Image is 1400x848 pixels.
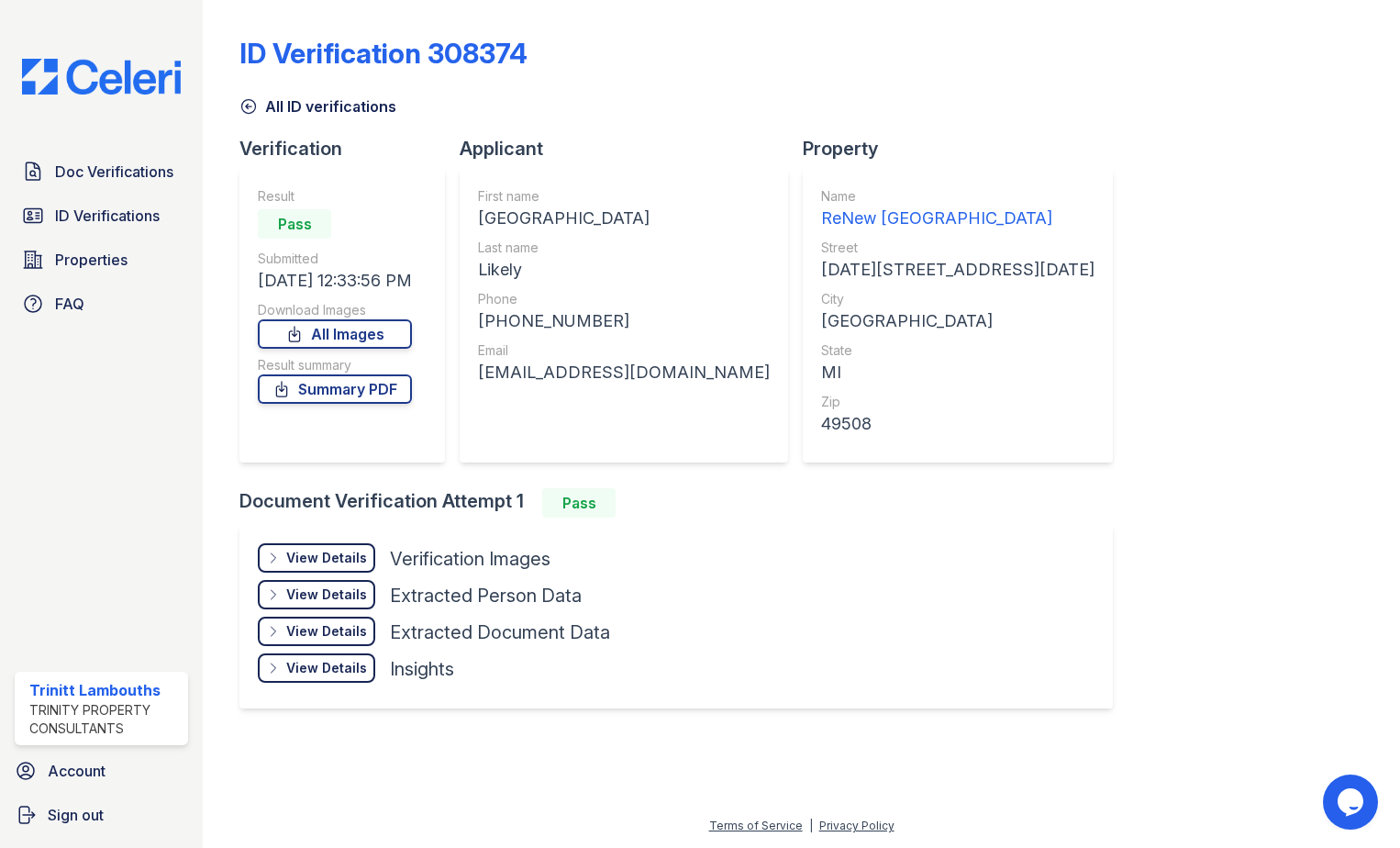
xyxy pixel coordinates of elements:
div: Result [258,187,412,206]
div: Submitted [258,250,412,268]
div: [DATE][STREET_ADDRESS][DATE] [821,257,1094,283]
div: Pass [542,488,616,518]
img: CE_Logo_Blue-a8612792a0a2168367f1c8372b55b34899dd931a85d93a1a3d3e32e68fde9ad4.png [7,59,195,95]
span: Properties [55,249,128,271]
div: City [821,290,1094,308]
div: Verification Images [390,546,550,572]
div: Email [478,341,770,360]
div: Zip [821,393,1094,411]
div: State [821,341,1094,360]
div: MI [821,360,1094,385]
div: Extracted Person Data [390,583,582,608]
div: First name [478,187,770,206]
a: Account [7,753,195,789]
div: Verification [239,136,460,162]
div: Document Verification Attempt 1 [239,488,1128,518]
a: Summary PDF [258,374,412,404]
div: [DATE] 12:33:56 PM [258,268,412,294]
div: View Details [286,659,367,677]
div: Applicant [460,136,803,162]
div: Name [821,187,1094,206]
div: Likely [478,257,770,283]
a: Properties [15,241,188,278]
a: Privacy Policy [819,819,894,832]
div: Street [821,239,1094,257]
span: Account [48,760,106,782]
a: All ID verifications [239,95,396,117]
div: [GEOGRAPHIC_DATA] [821,308,1094,334]
div: Phone [478,290,770,308]
div: View Details [286,586,367,604]
a: Terms of Service [709,819,803,832]
a: ID Verifications [15,197,188,234]
a: Sign out [7,797,195,833]
a: All Images [258,319,412,349]
div: | [809,819,813,832]
div: Insights [390,656,454,682]
span: ID Verifications [55,205,160,227]
a: Name ReNew [GEOGRAPHIC_DATA] [821,187,1094,231]
div: Extracted Document Data [390,619,610,645]
div: View Details [286,622,367,641]
div: [EMAIL_ADDRESS][DOMAIN_NAME] [478,360,770,385]
a: FAQ [15,285,188,322]
iframe: chat widget [1323,775,1382,830]
div: ReNew [GEOGRAPHIC_DATA] [821,206,1094,231]
div: ID Verification 308374 [239,37,528,70]
span: Sign out [48,804,104,826]
span: FAQ [55,293,84,315]
div: View Details [286,549,367,567]
span: Doc Verifications [55,161,173,183]
div: Pass [258,209,331,239]
div: Trinitt Lambouths [29,679,181,701]
div: Last name [478,239,770,257]
div: [GEOGRAPHIC_DATA] [478,206,770,231]
div: [PHONE_NUMBER] [478,308,770,334]
div: Property [803,136,1128,162]
div: Result summary [258,356,412,374]
div: Download Images [258,301,412,319]
div: 49508 [821,411,1094,437]
div: Trinity Property Consultants [29,701,181,738]
a: Doc Verifications [15,153,188,190]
